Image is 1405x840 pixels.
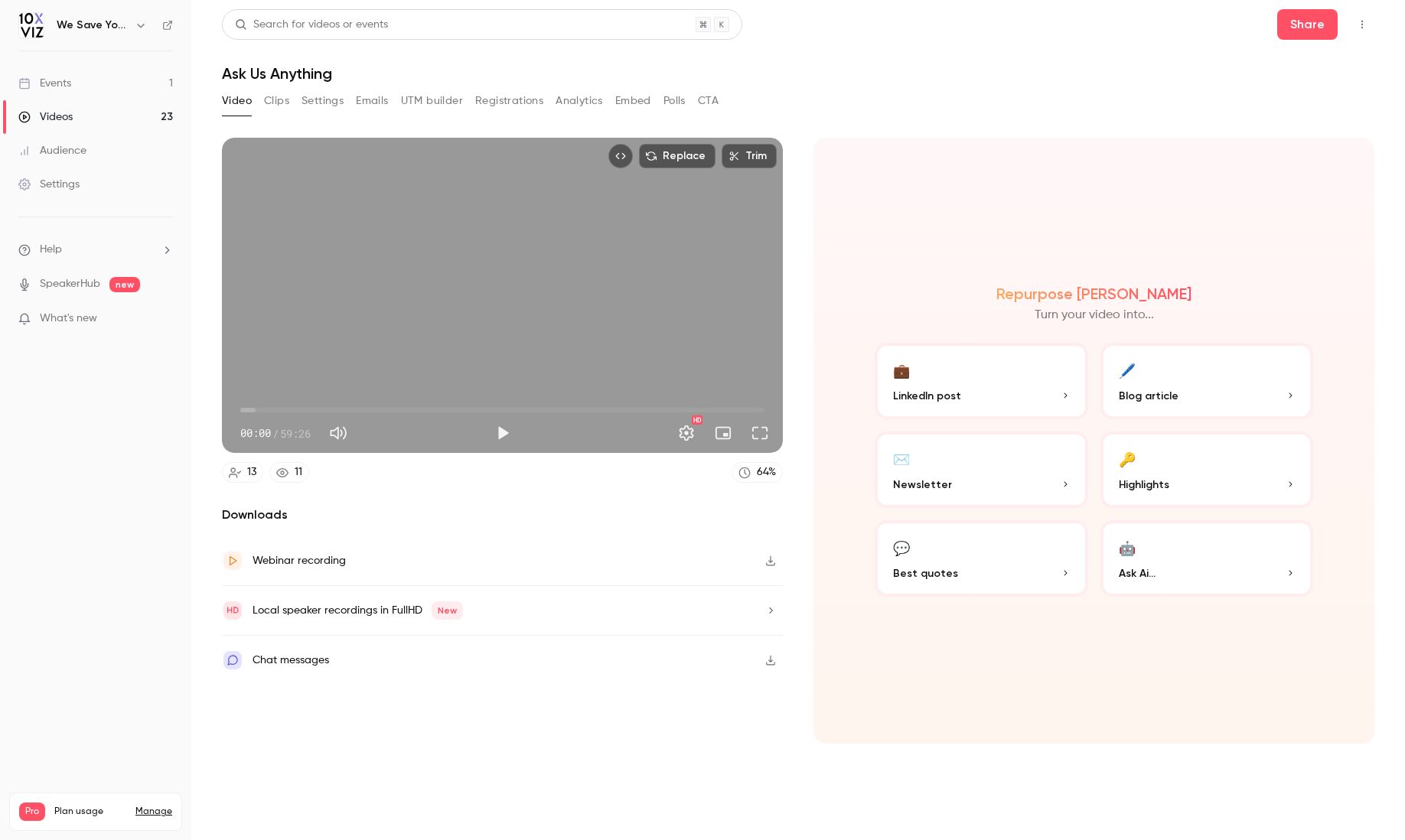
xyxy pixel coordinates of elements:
span: Help [40,242,62,258]
button: Clips [264,89,289,113]
button: 🤖Ask Ai... [1100,520,1314,597]
button: 🔑Highlights [1100,431,1314,508]
div: Webinar recording [253,552,346,570]
iframe: Noticeable Trigger [155,312,173,326]
button: 🖊️Blog article [1100,343,1314,419]
button: Play [487,418,518,448]
span: 00:00 [240,425,271,441]
button: Polls [663,89,686,113]
div: 00:00 [240,425,311,441]
button: Mute [323,418,354,448]
span: New [432,601,463,620]
div: Audience [18,143,86,158]
span: new [109,277,140,292]
button: Settings [302,89,344,113]
span: Highlights [1119,477,1169,493]
div: HD [692,415,702,425]
p: Turn your video into... [1035,306,1154,324]
button: Share [1277,9,1338,40]
div: Videos [18,109,73,125]
button: Turn on miniplayer [708,418,738,448]
div: Local speaker recordings in FullHD [253,601,463,620]
span: LinkedIn post [893,388,961,404]
div: Settings [18,177,80,192]
span: / [272,425,279,441]
button: Video [222,89,252,113]
button: CTA [698,89,719,113]
span: Best quotes [893,565,958,581]
h1: Ask Us Anything [222,64,1374,83]
button: 💬Best quotes [875,520,1088,597]
div: Chat messages [253,651,329,669]
button: Registrations [475,89,543,113]
button: Replace [639,144,716,168]
a: Manage [135,806,172,818]
a: 11 [269,462,309,483]
div: 🤖 [1119,536,1136,559]
img: We Save You Time! [19,13,44,37]
span: What's new [40,311,97,327]
div: 💬 [893,536,910,559]
li: help-dropdown-opener [18,242,173,258]
div: 11 [295,464,302,480]
span: Ask Ai... [1119,565,1156,581]
h2: Repurpose [PERSON_NAME] [996,285,1191,303]
button: Full screen [745,418,775,448]
a: SpeakerHub [40,276,100,292]
button: ✉️Newsletter [875,431,1088,508]
span: Pro [19,803,45,821]
button: UTM builder [401,89,463,113]
div: 13 [247,464,256,480]
button: Settings [671,418,702,448]
button: Emails [356,89,388,113]
div: Events [18,76,71,91]
button: Embed video [608,144,633,168]
div: 💼 [893,358,910,382]
h6: We Save You Time! [57,18,129,33]
div: 64 % [757,464,776,480]
a: 13 [222,462,263,483]
div: ✉️ [893,447,910,470]
button: Top Bar Actions [1350,12,1374,37]
div: 🔑 [1119,447,1136,470]
h2: Downloads [222,506,783,524]
span: Newsletter [893,477,952,493]
a: 64% [732,462,783,483]
span: 59:26 [280,425,311,441]
span: Plan usage [54,806,126,818]
div: Search for videos or events [235,17,388,33]
button: Trim [722,144,777,168]
button: Analytics [556,89,603,113]
span: Blog article [1119,388,1178,404]
div: 🖊️ [1119,358,1136,382]
button: Embed [615,89,651,113]
button: 💼LinkedIn post [875,343,1088,419]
